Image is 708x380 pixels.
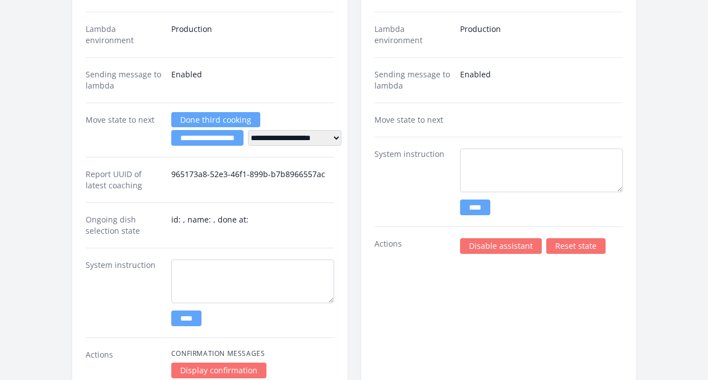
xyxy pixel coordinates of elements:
dd: Production [460,24,623,46]
dt: Move state to next [374,114,451,126]
dt: Actions [374,238,451,254]
dd: Enabled [460,69,623,91]
a: Display confirmation [171,363,266,378]
dt: System instruction [374,149,451,215]
dt: Ongoing dish selection state [86,214,162,237]
dd: id: , name: , done at: [171,214,334,237]
dt: Lambda environment [374,24,451,46]
dt: Lambda environment [86,24,162,46]
dt: Sending message to lambda [86,69,162,91]
dt: Report UUID of latest coaching [86,169,162,191]
dt: System instruction [86,259,162,326]
dd: Production [171,24,334,46]
a: Disable assistant [460,238,542,254]
a: Reset state [546,238,606,254]
dd: Enabled [171,69,334,91]
dd: 965173a8-52e3-46f1-899b-b7b8966557ac [171,169,334,191]
a: Done third cooking [171,112,260,127]
dt: Move state to next [86,114,162,146]
h4: Confirmation Messages [171,349,334,358]
dt: Sending message to lambda [374,69,451,91]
